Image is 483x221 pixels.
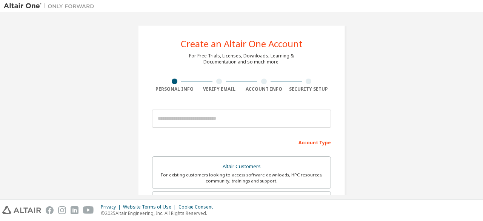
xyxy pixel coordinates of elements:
div: Privacy [101,204,123,210]
div: Account Info [241,86,286,92]
div: Create an Altair One Account [181,39,303,48]
img: instagram.svg [58,206,66,214]
div: Security Setup [286,86,331,92]
div: Website Terms of Use [123,204,178,210]
div: For existing customers looking to access software downloads, HPC resources, community, trainings ... [157,172,326,184]
div: For Free Trials, Licenses, Downloads, Learning & Documentation and so much more. [189,53,294,65]
div: Account Type [152,136,331,148]
div: Verify Email [197,86,242,92]
p: © 2025 Altair Engineering, Inc. All Rights Reserved. [101,210,217,216]
img: youtube.svg [83,206,94,214]
img: altair_logo.svg [2,206,41,214]
img: linkedin.svg [71,206,78,214]
img: Altair One [4,2,98,10]
div: Personal Info [152,86,197,92]
div: Cookie Consent [178,204,217,210]
div: Altair Customers [157,161,326,172]
img: facebook.svg [46,206,54,214]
